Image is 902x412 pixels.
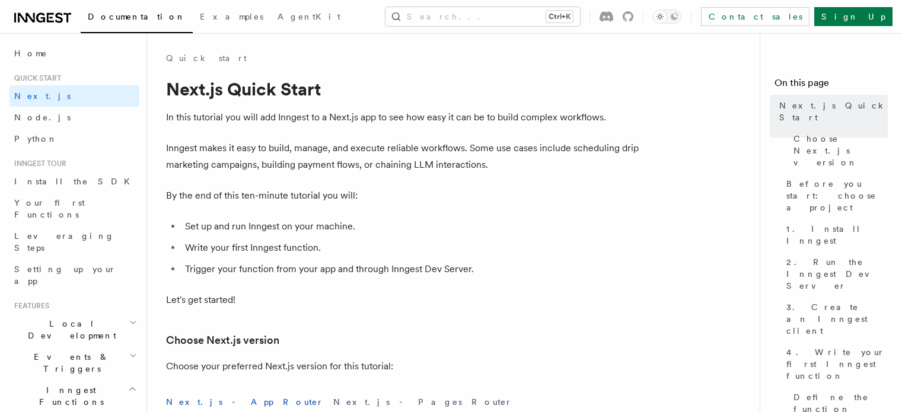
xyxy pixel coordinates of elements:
[774,95,888,128] a: Next.js Quick Start
[278,12,340,21] span: AgentKit
[9,318,129,341] span: Local Development
[774,76,888,95] h4: On this page
[782,341,888,387] a: 4. Write your first Inngest function
[270,4,348,32] a: AgentKit
[166,52,247,64] a: Quick start
[9,346,139,379] button: Events & Triggers
[181,218,640,235] li: Set up and run Inngest on your machine.
[181,261,640,277] li: Trigger your function from your app and through Inngest Dev Server.
[14,134,58,143] span: Python
[779,100,888,123] span: Next.js Quick Start
[9,313,139,346] button: Local Development
[14,113,71,122] span: Node.js
[782,296,888,341] a: 3. Create an Inngest client
[193,4,270,32] a: Examples
[546,11,573,23] kbd: Ctrl+K
[789,128,888,173] a: Choose Next.js version
[166,332,279,349] a: Choose Next.js version
[814,7,893,26] a: Sign Up
[9,351,129,375] span: Events & Triggers
[166,358,640,375] p: Choose your preferred Next.js version for this tutorial:
[9,171,139,192] a: Install the SDK
[14,264,116,286] span: Setting up your app
[14,47,47,59] span: Home
[9,74,61,83] span: Quick start
[81,4,193,33] a: Documentation
[200,12,263,21] span: Examples
[9,159,66,168] span: Inngest tour
[166,187,640,204] p: By the end of this ten-minute tutorial you will:
[9,85,139,107] a: Next.js
[9,225,139,258] a: Leveraging Steps
[166,292,640,308] p: Let's get started!
[9,192,139,225] a: Your first Functions
[786,223,888,247] span: 1. Install Inngest
[9,258,139,292] a: Setting up your app
[9,128,139,149] a: Python
[14,231,114,253] span: Leveraging Steps
[88,12,186,21] span: Documentation
[786,301,888,337] span: 3. Create an Inngest client
[166,78,640,100] h1: Next.js Quick Start
[166,109,640,126] p: In this tutorial you will add Inngest to a Next.js app to see how easy it can be to build complex...
[14,198,85,219] span: Your first Functions
[385,7,580,26] button: Search...Ctrl+K
[793,133,888,168] span: Choose Next.js version
[786,346,888,382] span: 4. Write your first Inngest function
[782,251,888,296] a: 2. Run the Inngest Dev Server
[782,218,888,251] a: 1. Install Inngest
[786,178,888,213] span: Before you start: choose a project
[9,43,139,64] a: Home
[786,256,888,292] span: 2. Run the Inngest Dev Server
[653,9,681,24] button: Toggle dark mode
[14,177,137,186] span: Install the SDK
[9,384,128,408] span: Inngest Functions
[181,239,640,256] li: Write your first Inngest function.
[701,7,809,26] a: Contact sales
[166,140,640,173] p: Inngest makes it easy to build, manage, and execute reliable workflows. Some use cases include sc...
[14,91,71,101] span: Next.js
[9,301,49,311] span: Features
[782,173,888,218] a: Before you start: choose a project
[9,107,139,128] a: Node.js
